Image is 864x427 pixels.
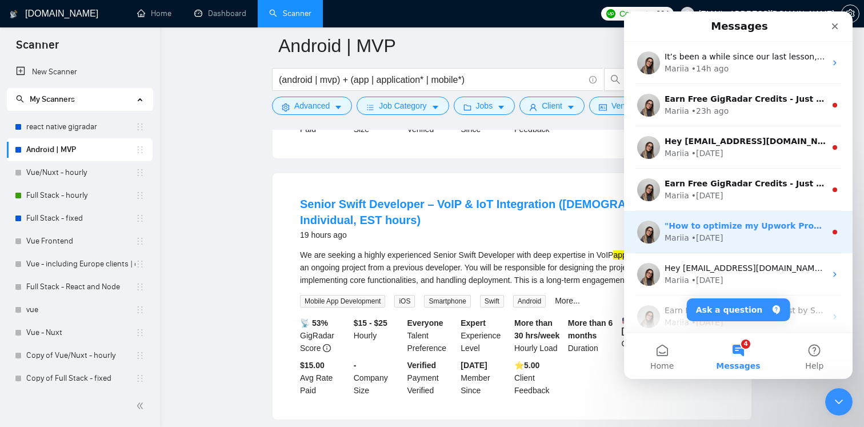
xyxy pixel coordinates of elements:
b: $15.00 [300,361,325,370]
li: Copy of Full Stack - fixed [7,367,153,390]
div: 19 hours ago [300,228,724,242]
a: Full Stack - hourly [26,184,135,207]
span: Mobile App Development [300,295,385,308]
a: New Scanner [16,61,143,83]
b: [GEOGRAPHIC_DATA] [622,317,707,336]
b: Everyone [407,318,443,328]
li: Full Stack - hourly [7,184,153,207]
span: Advanced [294,99,330,112]
div: Client Feedback [512,359,566,397]
span: iOS [394,295,415,308]
li: Vue - including Europe clients | only search title [7,253,153,276]
li: Copy of Vue/Nuxt - hourly [7,344,153,367]
span: setting [282,103,290,111]
span: My Scanners [16,94,75,104]
div: Avg Rate Paid [298,359,351,397]
li: Vue Frontend [7,230,153,253]
b: [DATE] [461,361,487,370]
button: settingAdvancedcaret-down [272,97,352,115]
b: $15 - $25 [354,318,387,328]
span: caret-down [497,103,505,111]
a: dashboardDashboard [194,9,246,18]
iframe: To enrich screen reader interactions, please activate Accessibility in Grammarly extension settings [825,388,853,416]
a: More... [555,296,580,305]
input: Search Freelance Jobs... [279,73,584,87]
a: setting [841,9,859,18]
b: - [354,361,357,370]
div: We are seeking a highly experienced Senior Swift Developer with deep expertise in VoIP developmen... [300,249,724,286]
div: Country [619,317,673,354]
span: Smartphone [424,295,470,308]
span: user [683,10,691,18]
span: caret-down [334,103,342,111]
div: Hourly [351,317,405,354]
iframe: To enrich screen reader interactions, please activate Accessibility in Grammarly extension settings [624,11,853,379]
a: Senior Swift Developer – VoIP & IoT Integration ([DEMOGRAPHIC_DATA], Individual, EST hours) [300,198,697,226]
div: Member Since [458,359,512,397]
div: Experience Level [458,317,512,354]
span: info-circle [589,76,597,83]
button: folderJobscaret-down [454,97,515,115]
span: holder [135,260,145,269]
b: Verified [407,361,437,370]
img: upwork-logo.png [606,9,615,18]
div: Talent Preference [405,317,459,354]
span: holder [135,214,145,223]
span: folder [463,103,471,111]
span: holder [135,328,145,337]
button: setting [841,5,859,23]
a: vue [26,298,135,321]
a: Copy of Vue/Nuxt - hourly [26,344,135,367]
span: holder [135,305,145,314]
span: holder [135,237,145,246]
b: ⭐️ 5.00 [514,361,539,370]
span: Swift [480,295,504,308]
input: Scanner name... [278,31,729,60]
span: bars [366,103,374,111]
div: Company Size [351,359,405,397]
li: Vue/Nuxt - hourly [7,161,153,184]
span: Job Category [379,99,426,112]
a: homeHome [137,9,171,18]
span: Scanner [7,37,68,61]
a: Vue Frontend [26,230,135,253]
button: barsJob Categorycaret-down [357,97,449,115]
button: userClientcaret-down [519,97,585,115]
img: logo [10,5,18,23]
span: search [605,74,626,85]
span: Android [513,295,546,308]
span: holder [135,168,145,177]
button: idcardVendorcaret-down [589,97,659,115]
mark: app [613,250,626,260]
span: caret-down [567,103,575,111]
a: Vue/Nuxt - hourly [26,161,135,184]
span: Client [542,99,562,112]
li: react native gigradar [7,115,153,138]
a: Vue - Nuxt [26,321,135,344]
a: Full Stack - fixed [26,207,135,230]
span: holder [135,122,145,131]
span: Jobs [476,99,493,112]
div: GigRadar Score [298,317,351,354]
li: Full Stack - fixed [7,207,153,230]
